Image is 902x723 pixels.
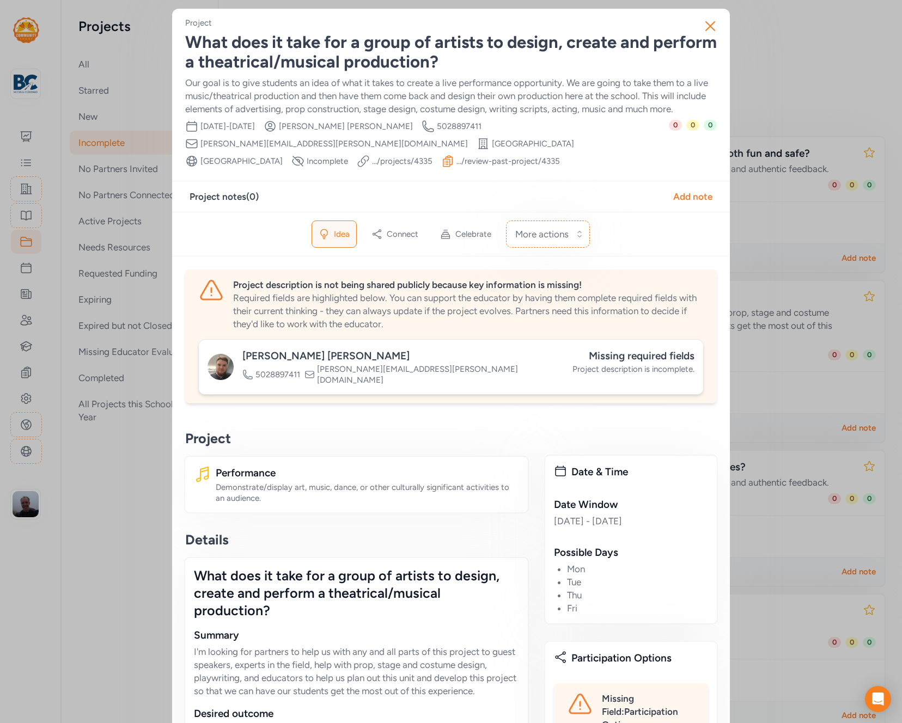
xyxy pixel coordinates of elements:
div: What does it take for a group of artists to design, create and perform a theatrical/musical produ... [185,33,717,72]
img: ufjuocr8RbWLdobeeMNL [208,354,234,380]
p: I'm looking for partners to help us with any and all parts of this project to guest speakers, exp... [194,645,519,697]
span: Incomplete [307,156,348,167]
li: Thu [567,589,708,602]
li: Tue [567,575,708,589]
span: [DATE] - [DATE] [200,121,255,132]
div: Desired outcome [194,706,519,721]
div: Open Intercom Messenger [865,686,891,712]
div: [GEOGRAPHIC_DATA] [200,156,283,167]
button: More actions [506,220,590,248]
h4: Project [185,430,528,447]
div: Required fields are highlighted below. You can support the educator by having them complete requi... [233,291,704,330]
div: Project description is not being shared publicly because key information is missing! [233,278,704,291]
div: Participation Options [571,651,708,666]
li: Fri [567,602,708,615]
div: What does it take for a group of artists to design, create and perform a theatrical/musical produ... [194,567,519,619]
div: Possible Days [554,545,708,560]
span: Project description is incomplete. [572,364,694,375]
li: Mon [567,562,708,575]
div: Project notes ( 0 ) [190,190,259,203]
span: Celebrate [455,229,491,240]
span: [PERSON_NAME][EMAIL_ADDRESS][PERSON_NAME][DOMAIN_NAME] [317,364,572,385]
span: More actions [515,228,569,241]
div: Demonstrate/display art, music, dance, or other culturally significant activities to an audience. [216,482,519,504]
div: Project [185,17,212,28]
div: Add note [673,190,712,203]
span: 0 [669,120,682,131]
div: Date & Time [571,464,708,480]
span: 5028897411 [255,369,300,380]
span: [GEOGRAPHIC_DATA] [492,138,574,149]
div: Performance [216,465,519,481]
div: [PERSON_NAME] [PERSON_NAME] [242,348,572,364]
span: Connect [387,229,418,240]
a: .../projects/4335 [372,156,432,167]
h4: Details [185,531,528,548]
span: [PERSON_NAME] [PERSON_NAME] [279,121,413,132]
div: Our goal is to give students an idea of what it takes to create a live performance opportunity. W... [185,76,717,115]
span: 5028897411 [437,121,482,132]
span: 0 [686,120,699,131]
a: .../review-past-project/4335 [456,156,560,167]
div: [DATE] - [DATE] [554,514,708,528]
span: [PERSON_NAME][EMAIL_ADDRESS][PERSON_NAME][DOMAIN_NAME] [200,138,468,149]
span: 0 [704,120,717,131]
span: Idea [334,229,350,240]
div: Date Window [554,497,708,512]
div: Summary [194,628,519,643]
span: Missing required fields [589,350,694,362]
